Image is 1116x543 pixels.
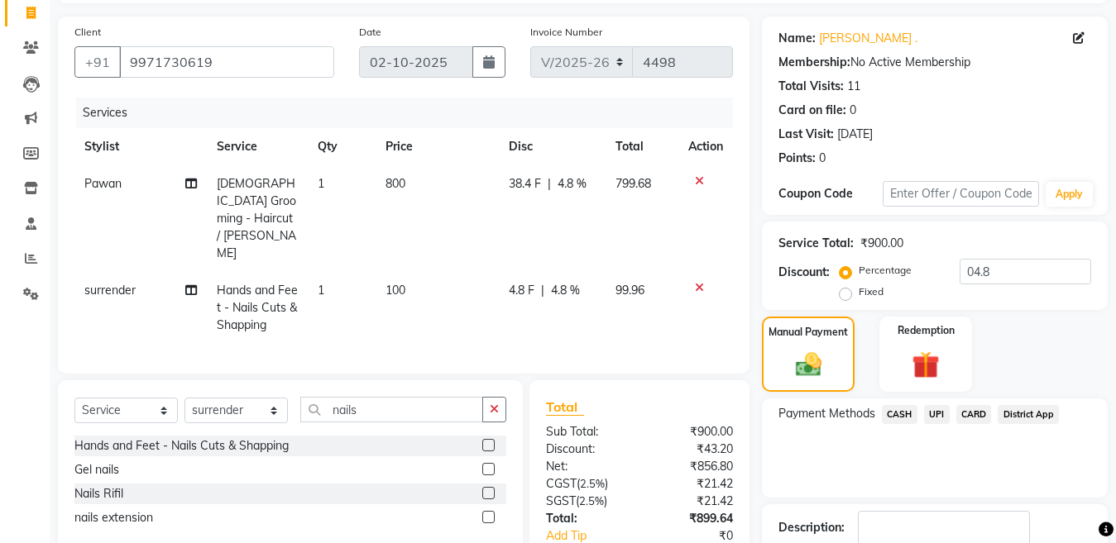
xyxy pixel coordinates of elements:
button: Apply [1046,182,1093,207]
span: | [548,175,551,193]
div: Membership: [778,54,850,71]
img: _gift.svg [903,348,948,382]
span: [DEMOGRAPHIC_DATA] Grooming - Haircut / [PERSON_NAME] [217,176,296,260]
div: Service Total: [778,235,854,252]
div: ( ) [534,493,639,510]
div: Name: [778,30,816,47]
span: 1 [318,176,324,191]
span: Pawan [84,176,122,191]
span: 38.4 F [509,175,541,193]
label: Fixed [859,284,884,299]
div: ₹21.42 [639,475,745,493]
span: 99.96 [615,283,644,298]
span: Total [546,398,584,416]
div: ₹900.00 [639,423,745,441]
th: Action [678,128,733,165]
th: Service [207,128,309,165]
div: ( ) [534,475,639,493]
div: nails extension [74,509,153,526]
input: Search by Name/Mobile/Email/Code [119,46,334,78]
span: surrender [84,283,136,298]
button: +91 [74,46,121,78]
div: Discount: [778,264,830,281]
div: No Active Membership [778,54,1091,71]
span: Hands and Feet - Nails Cuts & Shapping [217,283,298,332]
a: [PERSON_NAME] . [819,30,917,47]
div: [DATE] [837,126,873,143]
th: Qty [308,128,376,165]
th: Stylist [74,128,207,165]
div: Services [76,98,745,128]
input: Enter Offer / Coupon Code [883,181,1039,207]
th: Disc [499,128,606,165]
span: CARD [956,405,992,424]
div: 11 [847,78,860,95]
div: Discount: [534,441,639,458]
span: UPI [924,405,950,424]
div: Points: [778,150,816,167]
span: 2.5% [579,494,604,507]
div: Nails Rifil [74,485,123,503]
div: Card on file: [778,102,846,119]
label: Invoice Number [530,25,602,40]
span: CGST [546,476,577,491]
div: 0 [819,150,826,167]
span: | [541,282,544,299]
span: 4.8 % [558,175,587,193]
span: 4.8 % [551,282,580,299]
div: ₹43.20 [639,441,745,458]
div: Gel nails [74,461,119,479]
label: Manual Payment [769,325,848,340]
div: 0 [850,102,856,119]
div: Total Visits: [778,78,844,95]
div: ₹856.80 [639,458,745,475]
span: 2.5% [580,477,605,490]
div: Total: [534,510,639,527]
div: Last Visit: [778,126,834,143]
label: Date [359,25,381,40]
span: 100 [386,283,405,298]
input: Search or Scan [300,397,483,422]
div: ₹900.00 [860,235,903,252]
span: SGST [546,493,576,508]
div: Sub Total: [534,423,639,441]
div: Description: [778,519,845,536]
div: ₹899.64 [639,510,745,527]
img: _cash.svg [788,350,830,379]
span: 4.8 F [509,282,534,299]
label: Percentage [859,263,912,278]
label: Client [74,25,101,40]
div: ₹21.42 [639,493,745,510]
div: Net: [534,458,639,475]
div: Hands and Feet - Nails Cuts & Shapping [74,437,289,455]
label: Redemption [898,323,955,338]
span: Payment Methods [778,405,875,422]
span: 800 [386,176,405,191]
span: CASH [882,405,917,424]
div: Coupon Code [778,185,883,202]
span: District App [998,405,1059,424]
th: Price [376,128,499,165]
span: 1 [318,283,324,298]
span: 799.68 [615,176,651,191]
th: Total [606,128,678,165]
